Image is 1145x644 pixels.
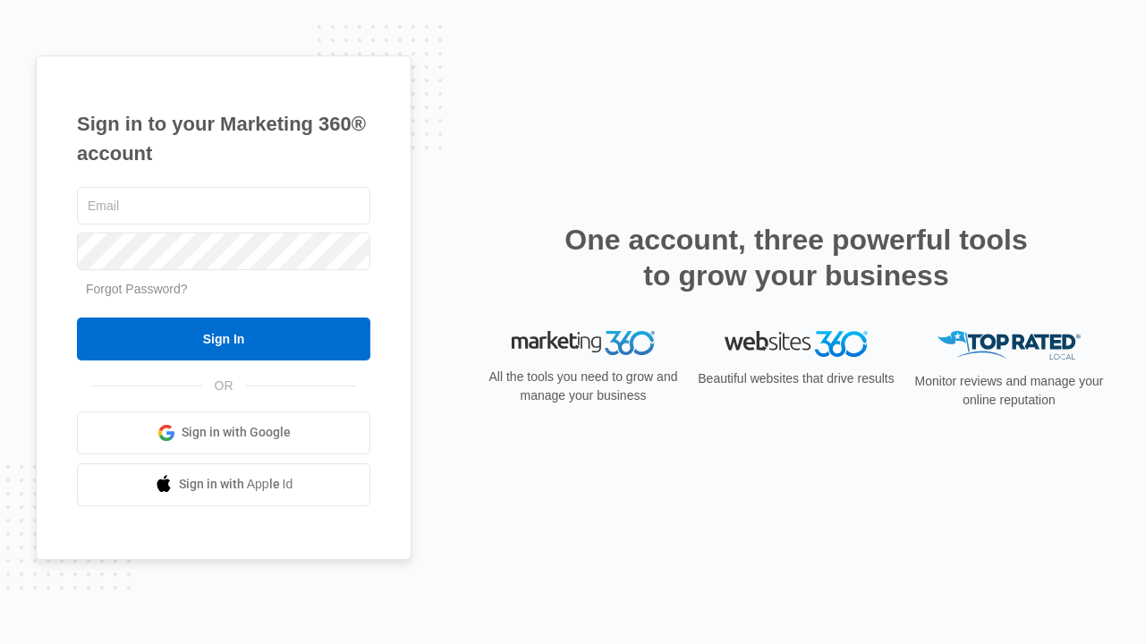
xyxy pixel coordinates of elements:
[182,423,291,442] span: Sign in with Google
[909,372,1109,410] p: Monitor reviews and manage your online reputation
[202,377,246,395] span: OR
[696,369,896,388] p: Beautiful websites that drive results
[937,331,1081,360] img: Top Rated Local
[725,331,868,357] img: Websites 360
[179,475,293,494] span: Sign in with Apple Id
[77,463,370,506] a: Sign in with Apple Id
[77,187,370,225] input: Email
[559,222,1033,293] h2: One account, three powerful tools to grow your business
[512,331,655,356] img: Marketing 360
[86,282,188,296] a: Forgot Password?
[77,411,370,454] a: Sign in with Google
[483,368,683,405] p: All the tools you need to grow and manage your business
[77,318,370,360] input: Sign In
[77,109,370,168] h1: Sign in to your Marketing 360® account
